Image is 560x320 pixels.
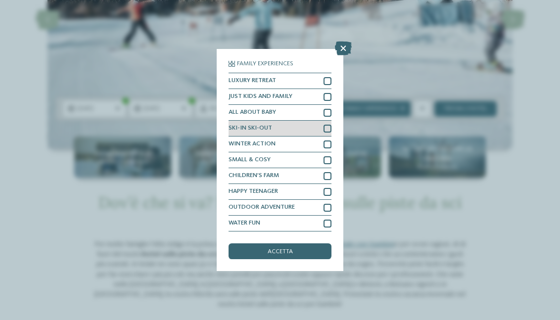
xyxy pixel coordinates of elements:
span: SMALL & COSY [229,157,271,163]
span: LUXURY RETREAT [229,78,276,84]
span: SKI-IN SKI-OUT [229,125,272,132]
span: WATER FUN [229,220,260,227]
span: Family Experiences [237,61,293,67]
span: WINTER ACTION [229,141,276,147]
span: JUST KIDS AND FAMILY [229,93,292,100]
span: accetta [268,249,293,255]
span: HAPPY TEENAGER [229,188,278,195]
span: CHILDREN’S FARM [229,173,279,179]
span: OUTDOOR ADVENTURE [229,204,295,211]
span: ALL ABOUT BABY [229,109,276,116]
